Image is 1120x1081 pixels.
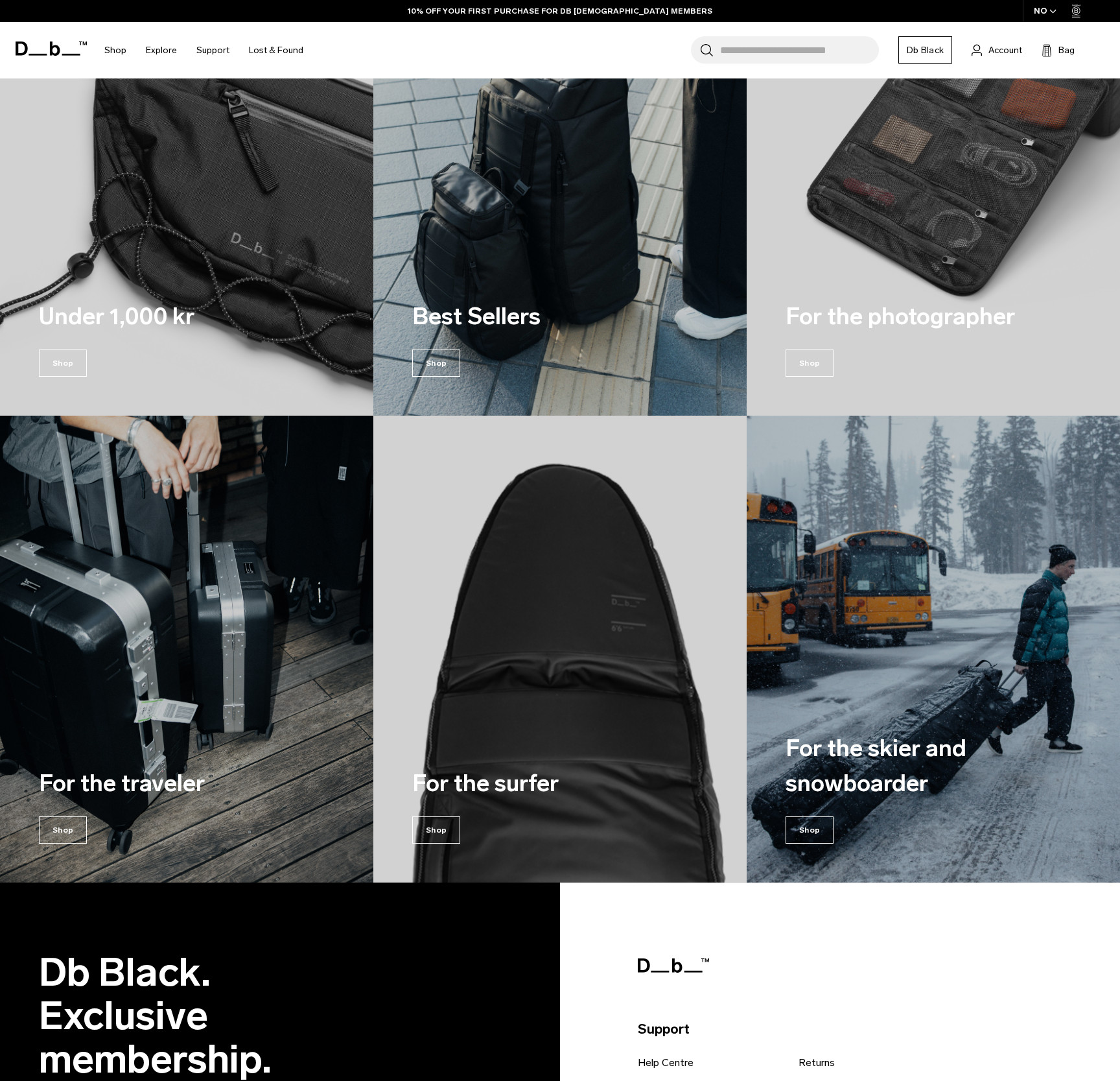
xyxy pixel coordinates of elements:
h3: For the surfer [412,766,646,801]
a: Shop [104,27,126,73]
button: Bag [1042,42,1075,58]
span: Shop [39,350,87,377]
a: Returns [799,1055,835,1071]
a: For the surfer Shop [373,416,747,883]
a: Help Centre [638,1055,694,1071]
h3: Best Sellers [412,299,646,334]
span: Shop [786,816,834,844]
span: Shop [412,350,460,377]
span: Shop [39,816,87,844]
nav: Main Navigation [95,22,313,78]
a: 10% OFF YOUR FIRST PURCHASE FOR DB [DEMOGRAPHIC_DATA] MEMBERS [408,5,712,17]
a: Lost & Found [249,27,303,73]
span: Shop [412,816,460,844]
span: Shop [786,350,834,377]
a: For the skier and snowboarder Shop [747,416,1120,883]
h3: For the traveler [39,766,272,801]
a: Support [196,27,229,73]
h2: Db Black. Exclusive membership. [39,951,389,1081]
h3: For the photographer [786,299,1019,334]
a: Explore [146,27,177,73]
a: Db Black [898,36,952,64]
span: Account [988,43,1022,57]
p: Support [638,1019,1072,1039]
span: Bag [1058,43,1075,57]
a: Account [972,42,1022,58]
h3: For the skier and snowboarder [786,731,1019,801]
h3: Under 1,000 kr [39,299,272,334]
